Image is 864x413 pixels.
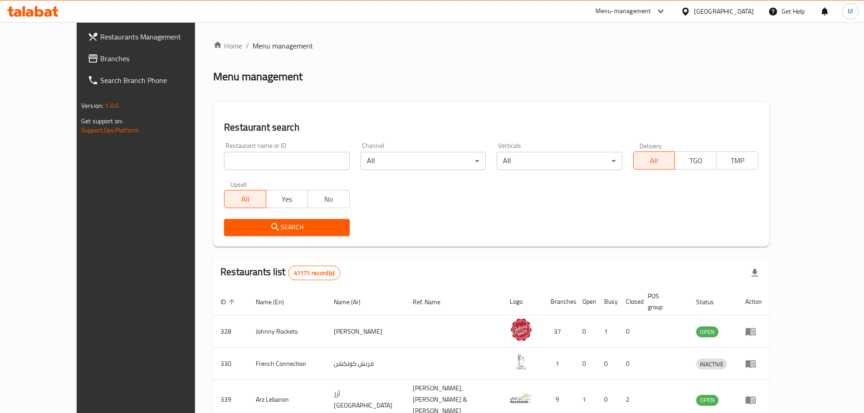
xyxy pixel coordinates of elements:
span: Search [231,222,342,233]
td: 328 [213,316,249,348]
h2: Restaurant search [224,121,758,134]
span: Menu management [253,40,313,51]
span: Version: [81,100,103,112]
a: Search Branch Phone [80,69,221,91]
span: Status [696,296,726,307]
th: Open [575,288,597,316]
th: Closed [619,288,640,316]
span: No [312,193,346,206]
span: All [637,154,672,167]
td: French Connection [249,348,327,380]
span: M [848,6,853,16]
span: Ref. Name [413,296,452,307]
h2: Menu management [213,69,303,84]
td: 37 [543,316,575,348]
td: 1 [597,316,619,348]
label: Delivery [639,142,662,149]
td: 0 [575,348,597,380]
th: Branches [543,288,575,316]
img: Arz Lebanon [510,387,532,409]
a: Support.OpsPlatform [81,124,139,136]
span: TMP [720,154,755,167]
span: POS group [648,291,678,312]
td: فرنش كونكشن [327,348,405,380]
span: Restaurants Management [100,31,214,42]
th: Logo [503,288,543,316]
span: ID [220,296,238,307]
button: TMP [716,151,758,170]
td: 0 [597,348,619,380]
div: Menu [745,394,762,405]
span: Name (En) [256,296,296,307]
span: Name (Ar) [334,296,372,307]
div: Total records count [288,266,340,280]
td: 0 [619,316,640,348]
input: Search for restaurant name or ID.. [224,152,349,170]
span: TGO [679,154,713,167]
button: Yes [266,190,308,208]
td: 0 [575,316,597,348]
td: Johnny Rockets [249,316,327,348]
span: Branches [100,53,214,64]
td: 330 [213,348,249,380]
span: All [228,193,263,206]
div: All [361,152,486,170]
span: Search Branch Phone [100,75,214,86]
nav: breadcrumb [213,40,769,51]
a: Branches [80,48,221,69]
td: [PERSON_NAME] [327,316,405,348]
div: Menu [745,326,762,337]
td: 0 [619,348,640,380]
th: Busy [597,288,619,316]
a: Restaurants Management [80,26,221,48]
button: Search [224,219,349,236]
span: Get support on: [81,115,123,127]
a: Home [213,40,242,51]
span: OPEN [696,327,718,337]
td: 1 [543,348,575,380]
button: TGO [674,151,717,170]
div: All [497,152,622,170]
span: INACTIVE [696,359,727,369]
label: Upsell [230,181,247,187]
button: No [308,190,350,208]
img: French Connection [510,350,532,373]
span: Yes [270,193,304,206]
span: OPEN [696,395,718,405]
button: All [224,190,266,208]
div: Export file [744,262,766,284]
img: Johnny Rockets [510,318,532,341]
div: Menu [745,358,762,369]
span: 41171 record(s) [288,269,340,277]
li: / [246,40,249,51]
button: All [633,151,675,170]
th: Action [738,288,769,316]
span: 1.0.0 [105,100,119,112]
div: [GEOGRAPHIC_DATA] [694,6,754,16]
h2: Restaurants list [220,265,340,280]
div: Menu-management [596,6,651,17]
